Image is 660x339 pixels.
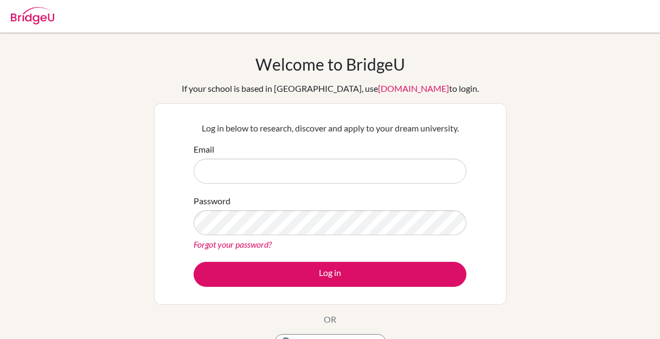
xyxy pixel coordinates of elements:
h1: Welcome to BridgeU [255,54,405,74]
a: [DOMAIN_NAME] [378,83,449,93]
p: OR [324,313,336,326]
button: Log in [194,262,466,287]
a: Forgot your password? [194,239,272,249]
p: Log in below to research, discover and apply to your dream university. [194,122,466,135]
label: Email [194,143,214,156]
img: Bridge-U [11,7,54,24]
label: Password [194,194,230,208]
div: If your school is based in [GEOGRAPHIC_DATA], use to login. [182,82,479,95]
